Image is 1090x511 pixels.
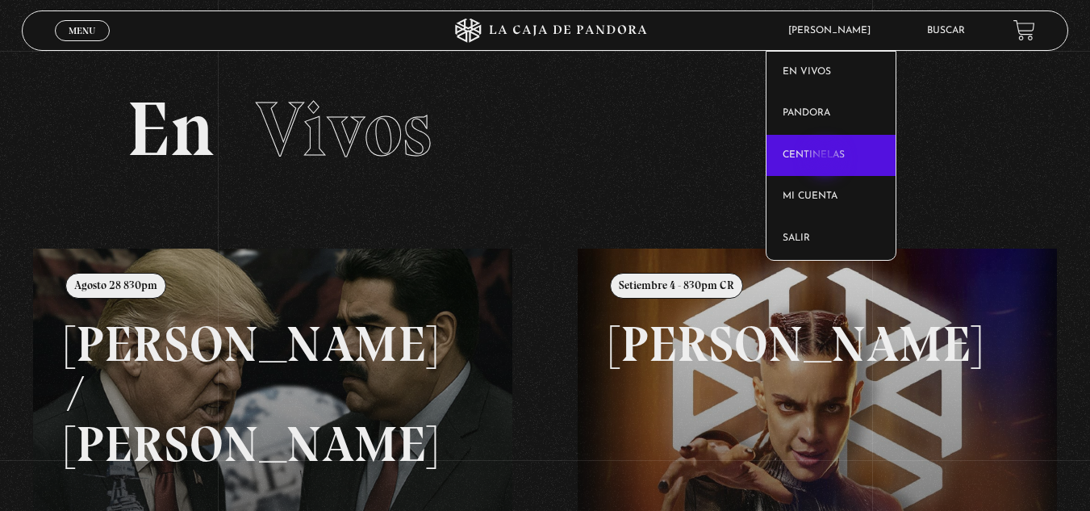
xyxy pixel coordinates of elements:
[69,26,95,36] span: Menu
[1013,19,1035,41] a: View your shopping cart
[780,26,887,36] span: [PERSON_NAME]
[63,39,101,50] span: Cerrar
[766,93,896,135] a: Pandora
[766,135,896,177] a: Centinelas
[766,52,896,94] a: En vivos
[256,83,432,175] span: Vivos
[127,91,964,168] h2: En
[766,218,896,260] a: Salir
[927,26,965,36] a: Buscar
[766,176,896,218] a: Mi cuenta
